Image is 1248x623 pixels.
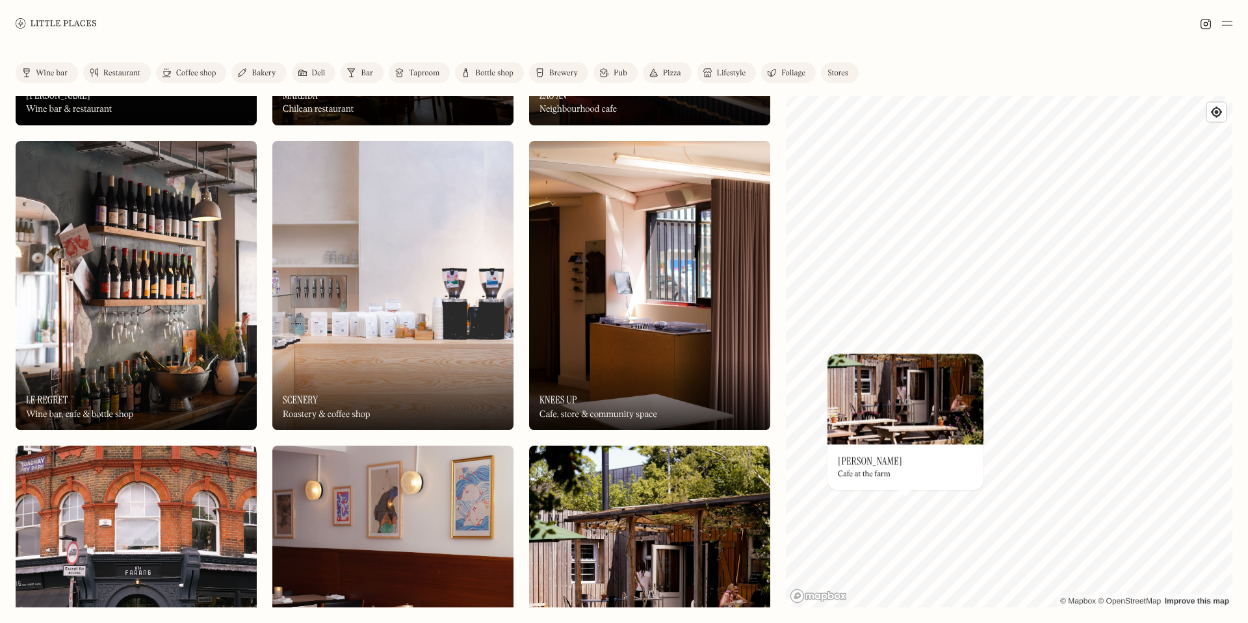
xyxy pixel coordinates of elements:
[717,70,746,77] div: Lifestyle
[272,141,513,430] img: Scenery
[786,96,1232,607] canvas: Map
[838,455,902,467] h3: [PERSON_NAME]
[781,70,805,77] div: Foliage
[103,70,140,77] div: Restaurant
[761,62,816,83] a: Foliage
[16,141,257,430] img: Le Regret
[231,62,286,83] a: Bakery
[272,141,513,430] a: SceneryScenerySceneryRoastery & coffee shop
[176,70,216,77] div: Coffee shop
[26,394,68,406] h3: Le Regret
[529,62,588,83] a: Brewery
[26,409,133,420] div: Wine bar, cafe & bottle shop
[827,70,848,77] div: Stores
[827,353,983,490] a: Stepney'sStepney's[PERSON_NAME]Cafe at the farm
[838,470,890,479] div: Cafe at the farm
[663,70,681,77] div: Pizza
[455,62,524,83] a: Bottle shop
[593,62,638,83] a: Pub
[389,62,450,83] a: Taproom
[821,62,859,83] a: Stores
[475,70,513,77] div: Bottle shop
[1098,596,1161,605] a: OpenStreetMap
[539,89,567,101] h3: Zao An
[1060,596,1096,605] a: Mapbox
[529,141,770,430] img: Knees Up
[36,70,68,77] div: Wine bar
[529,141,770,430] a: Knees UpKnees UpKnees UpCafe, store & community space
[341,62,383,83] a: Bar
[409,70,439,77] div: Taproom
[16,141,257,430] a: Le RegretLe RegretLe RegretWine bar, cafe & bottle shop
[283,104,354,115] div: Chilean restaurant
[156,62,226,83] a: Coffee shop
[252,70,276,77] div: Bakery
[283,409,370,420] div: Roastery & coffee shop
[83,62,151,83] a: Restaurant
[283,394,318,406] h3: Scenery
[539,104,617,115] div: Neighbourhood cafe
[790,589,847,604] a: Mapbox homepage
[312,70,326,77] div: Deli
[827,353,983,444] img: Stepney's
[361,70,373,77] div: Bar
[16,62,78,83] a: Wine bar
[292,62,336,83] a: Deli
[549,70,578,77] div: Brewery
[1165,596,1229,605] a: Improve this map
[643,62,692,83] a: Pizza
[539,409,657,420] div: Cafe, store & community space
[26,104,112,115] div: Wine bar & restaurant
[614,70,627,77] div: Pub
[697,62,756,83] a: Lifestyle
[26,89,90,101] h3: [PERSON_NAME]
[1207,103,1226,121] button: Find my location
[539,394,577,406] h3: Knees Up
[283,89,318,101] h3: Mareida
